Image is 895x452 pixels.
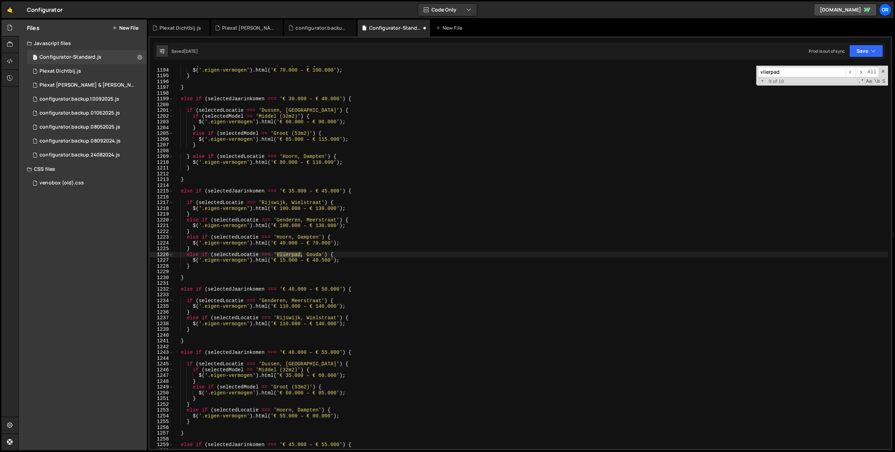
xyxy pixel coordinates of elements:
div: 1252 [150,402,173,408]
div: 1226 [150,252,173,258]
div: Plexat [PERSON_NAME] & [PERSON_NAME].js [40,82,136,88]
div: 1206 [150,137,173,143]
div: Javascript files [19,36,147,50]
div: 1212 [150,171,173,177]
span: Alt-Enter [865,67,879,77]
button: New File [112,25,138,31]
div: 1234 [150,298,173,304]
div: 1235 [150,304,173,309]
div: 1230 [150,275,173,281]
div: Plexat [PERSON_NAME] & [PERSON_NAME].js [222,24,274,31]
div: 1221 [150,223,173,229]
span: ​ [846,67,855,77]
div: 1207 [150,142,173,148]
div: 1217 [150,200,173,206]
div: 1246 [150,367,173,373]
div: 1223 [150,234,173,240]
div: [DATE] [184,48,198,54]
div: configurator.backup.10092025.js [295,24,348,31]
div: 6838/44032.js [27,78,149,92]
div: 1219 [150,211,173,217]
div: 6838/20949.js [27,134,147,148]
div: 1244 [150,356,173,362]
div: 1205 [150,131,173,137]
div: 1204 [150,125,173,131]
div: 1251 [150,396,173,402]
div: 1215 [150,188,173,194]
div: 6838/20077.js [27,148,147,162]
div: 1240 [150,333,173,338]
span: 1 [33,55,37,61]
div: 1202 [150,114,173,119]
div: Configurator-Standard.js [40,54,101,60]
div: 1231 [150,280,173,286]
div: 1211 [150,165,173,171]
div: 1255 [150,419,173,425]
div: 1241 [150,338,173,344]
div: 1228 [150,263,173,269]
div: 1218 [150,206,173,212]
input: Search for [758,67,846,77]
a: Gr [879,3,892,16]
div: 6838/38770.js [27,120,147,134]
div: 1239 [150,327,173,333]
div: 1214 [150,183,173,189]
span: Whole Word Search [873,78,881,85]
div: 1203 [150,119,173,125]
div: 1254 [150,413,173,419]
div: 1216 [150,194,173,200]
div: 1238 [150,321,173,327]
div: 1225 [150,246,173,252]
div: 1248 [150,379,173,385]
div: 1198 [150,90,173,96]
div: New File [436,24,465,31]
div: 1201 [150,108,173,114]
div: 1210 [150,160,173,166]
div: 1209 [150,154,173,160]
span: ​ [855,67,865,77]
div: configurator.backup.01062025.js [40,110,120,116]
div: Configurator-Standard.js [369,24,422,31]
h2: Files [27,24,40,32]
div: 1196 [150,79,173,85]
div: 1256 [150,425,173,431]
div: 1208 [150,148,173,154]
div: Prod is out of sync [809,48,845,54]
div: 1197 [150,85,173,90]
button: Code Only [418,3,477,16]
div: Plexat Dichtbij.js [40,68,81,74]
div: 6838/40544.css [27,176,147,190]
div: 1253 [150,407,173,413]
div: 1250 [150,390,173,396]
div: 1229 [150,269,173,275]
div: 1220 [150,217,173,223]
div: configurator.backup.08092024.js [40,138,121,144]
span: Search In Selection [881,78,886,85]
div: 1242 [150,344,173,350]
div: 1233 [150,292,173,298]
div: 1243 [150,350,173,356]
div: 1222 [150,229,173,235]
div: 6838/46305.js [27,92,147,106]
div: 1236 [150,309,173,315]
div: 1258 [150,436,173,442]
div: 1200 [150,102,173,108]
div: 1224 [150,240,173,246]
span: RegExp Search [857,78,865,85]
div: venobox (old).css [40,180,84,186]
div: 6838/44243.js [27,64,147,78]
div: configurator.backup.24082024.js [40,152,120,158]
a: 🤙 [1,1,19,18]
div: 6838/40450.js [27,106,147,120]
div: 1257 [150,430,173,436]
div: 1247 [150,373,173,379]
div: 1195 [150,73,173,79]
button: Save [849,45,883,57]
div: 1213 [150,177,173,183]
span: CaseSensitive Search [865,78,873,85]
span: Toggle Replace mode [759,78,766,85]
a: [DOMAIN_NAME] [814,3,877,16]
div: 6838/13206.js [27,50,147,64]
div: 1237 [150,315,173,321]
